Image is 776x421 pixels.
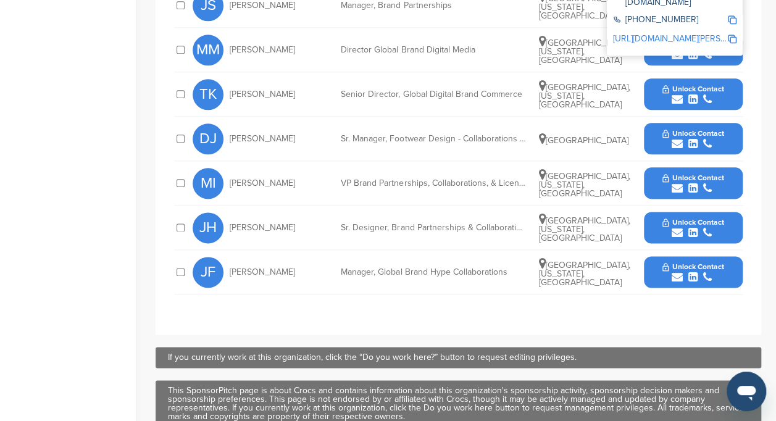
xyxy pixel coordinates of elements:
span: Unlock Contact [662,218,724,227]
span: [PERSON_NAME] [230,223,295,232]
span: [GEOGRAPHIC_DATA], [US_STATE], [GEOGRAPHIC_DATA] [539,260,630,288]
button: Unlock Contact [648,254,738,291]
div: Sr. Designer, Brand Partnerships & Collaborations [341,223,526,232]
div: Senior Director, Global Digital Brand Commerce [341,90,526,99]
iframe: Button to launch messaging window [727,372,766,411]
span: [PERSON_NAME] [230,268,295,277]
img: Copy [728,35,736,43]
span: [GEOGRAPHIC_DATA], [US_STATE], [GEOGRAPHIC_DATA] [539,82,630,110]
span: Unlock Contact [662,129,724,138]
button: Unlock Contact [648,120,738,157]
span: JF [193,257,223,288]
span: MM [193,35,223,65]
span: [GEOGRAPHIC_DATA] [539,135,628,146]
div: Manager, Global Brand Hype Collaborations [341,268,526,277]
span: [PERSON_NAME] [230,46,295,54]
span: JH [193,212,223,243]
span: [GEOGRAPHIC_DATA], [US_STATE], [GEOGRAPHIC_DATA] [539,215,630,243]
span: Unlock Contact [662,262,724,271]
span: DJ [193,123,223,154]
span: [PERSON_NAME] [230,1,295,10]
img: Copy [728,15,736,24]
div: Manager, Brand Partnerships [341,1,526,10]
span: Unlock Contact [662,173,724,182]
span: TK [193,79,223,110]
div: Sr. Manager, Footwear Design - Collaborations & Brand Partnerships [341,135,526,143]
span: [GEOGRAPHIC_DATA], [US_STATE], [GEOGRAPHIC_DATA] [539,38,630,65]
span: [PERSON_NAME] [230,135,295,143]
span: MI [193,168,223,199]
div: [PHONE_NUMBER] [613,15,727,26]
button: Unlock Contact [648,165,738,202]
span: [PERSON_NAME] [230,90,295,99]
div: If you currently work at this organization, click the “Do you work here?” button to request editi... [168,353,749,362]
button: Unlock Contact [648,209,738,246]
span: [GEOGRAPHIC_DATA], [US_STATE], [GEOGRAPHIC_DATA] [539,171,630,199]
button: Unlock Contact [648,76,738,113]
span: [PERSON_NAME] [230,179,295,188]
div: VP Brand Partnerships, Collaborations, & Licensing [341,179,526,188]
div: This SponsorPitch page is about Crocs and contains information about this organization's sponsors... [168,386,749,421]
a: [URL][DOMAIN_NAME][PERSON_NAME] [613,33,764,44]
span: Unlock Contact [662,85,724,93]
div: Director Global Brand Digital Media [341,46,526,54]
